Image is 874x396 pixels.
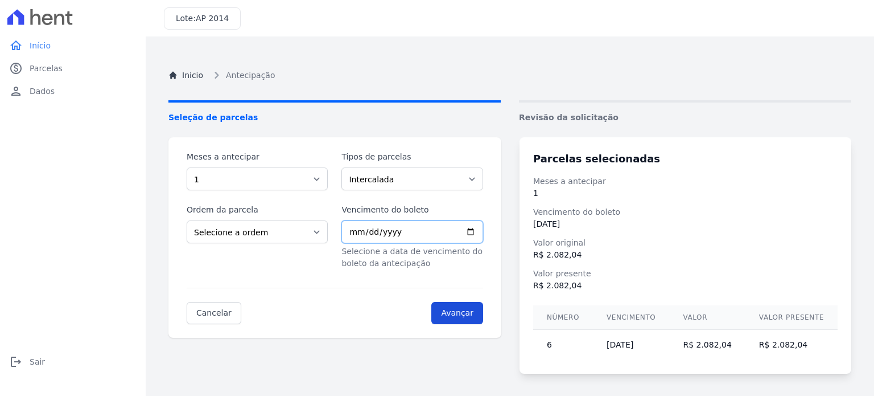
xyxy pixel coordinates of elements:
span: Sair [30,356,45,368]
span: AP 2014 [196,14,229,23]
i: person [9,84,23,98]
dd: R$ 2.082,04 [533,280,838,292]
dd: [DATE] [533,218,838,230]
span: Revisão da solicitação [519,112,851,124]
dd: R$ 2.082,04 [533,249,838,261]
td: 6 [533,330,593,361]
span: Início [30,40,51,51]
i: paid [9,62,23,75]
a: Inicio [168,70,203,81]
dt: Valor presente [533,268,838,280]
a: logoutSair [5,350,141,373]
label: Vencimento do boleto [341,204,483,216]
a: Cancelar [187,302,241,324]
th: Valor presente [745,305,838,330]
span: Antecipação [226,70,275,81]
dt: Vencimento do boleto [533,206,838,218]
dt: Meses a antecipar [533,175,838,187]
td: R$ 2.082,04 [669,330,745,361]
nav: Progress [168,100,851,124]
input: Avançar [431,302,483,324]
h3: Parcelas selecionadas [533,151,838,166]
label: Tipos de parcelas [341,151,483,163]
th: Vencimento [593,305,669,330]
span: Seleção de parcelas [168,112,501,124]
nav: Breadcrumb [168,68,851,82]
span: Dados [30,85,55,97]
h3: Lote: [176,13,229,25]
a: personDados [5,80,141,103]
dt: Valor original [533,237,838,249]
td: [DATE] [593,330,669,361]
span: Parcelas [30,63,63,74]
a: homeInício [5,34,141,57]
label: Ordem da parcela [187,204,328,216]
td: R$ 2.082,04 [745,330,838,361]
dd: 1 [533,187,838,199]
a: paidParcelas [5,57,141,80]
th: Valor [669,305,745,330]
label: Meses a antecipar [187,151,328,163]
i: home [9,39,23,52]
p: Selecione a data de vencimento do boleto da antecipação [341,246,483,270]
th: Número [533,305,593,330]
i: logout [9,355,23,369]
